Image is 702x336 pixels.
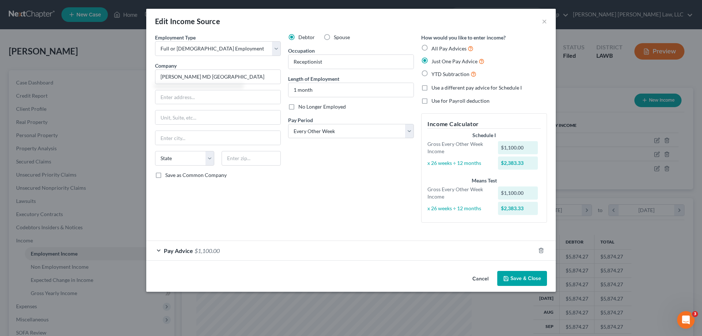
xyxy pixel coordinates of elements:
span: Use a different pay advice for Schedule I [431,84,522,91]
div: x 26 weeks ÷ 12 months [424,159,494,167]
span: $1,100.00 [195,247,220,254]
input: Search company by name... [155,69,281,84]
input: Unit, Suite, etc... [155,110,280,124]
span: Just One Pay Advice [431,58,478,64]
div: $2,383.33 [498,202,538,215]
span: Employment Type [155,34,196,41]
div: Schedule I [427,132,541,139]
input: Enter city... [155,131,280,145]
button: Cancel [467,272,494,286]
div: Gross Every Other Week Income [424,186,494,200]
span: Save as Common Company [165,172,227,178]
input: ex: 2 years [288,83,414,97]
label: Length of Employment [288,75,339,83]
span: Company [155,63,177,69]
span: All Pay Advices [431,45,467,52]
div: x 26 weeks ÷ 12 months [424,205,494,212]
span: Pay Period [288,117,313,123]
button: Save & Close [497,271,547,286]
div: Means Test [427,177,541,184]
span: Use for Payroll deduction [431,98,490,104]
input: Enter address... [155,90,280,104]
label: Occupation [288,47,315,54]
div: Gross Every Other Week Income [424,140,494,155]
div: $1,100.00 [498,141,538,154]
span: YTD Subtraction [431,71,469,77]
span: No Longer Employed [298,103,346,110]
div: Edit Income Source [155,16,220,26]
label: How would you like to enter income? [421,34,506,41]
div: $1,100.00 [498,186,538,200]
input: Enter zip... [222,151,281,166]
span: Debtor [298,34,315,40]
button: × [542,17,547,26]
span: Pay Advice [164,247,193,254]
iframe: Intercom live chat [677,311,695,329]
span: 3 [692,311,698,317]
input: -- [288,55,414,69]
h5: Income Calculator [427,120,541,129]
div: $2,383.33 [498,156,538,170]
span: Spouse [334,34,350,40]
